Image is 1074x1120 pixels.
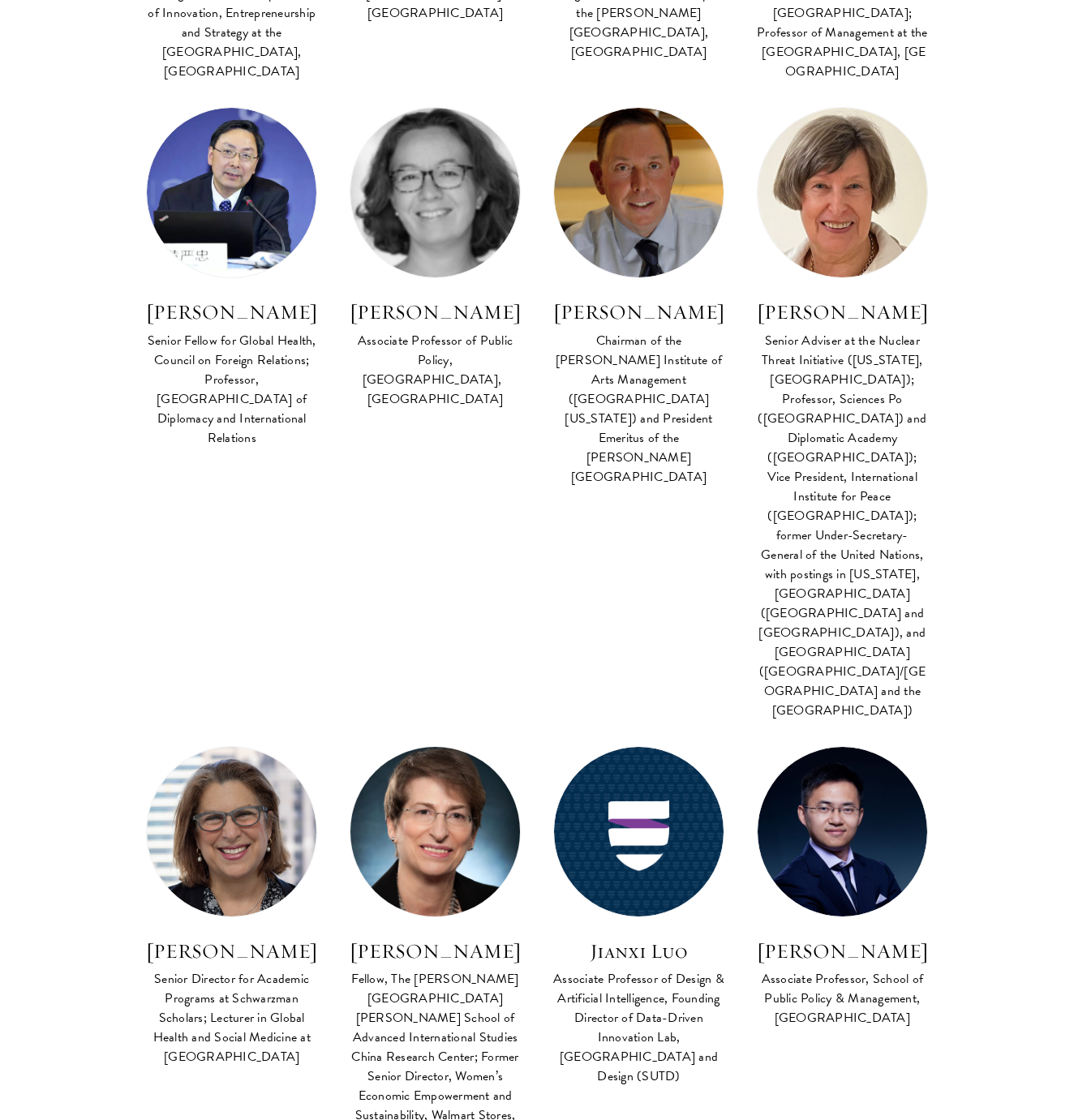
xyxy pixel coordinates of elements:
h3: [PERSON_NAME] [350,298,521,326]
div: Senior Director for Academic Programs at Schwarzman Scholars; Lecturer in Global Health and Socia... [146,969,317,1066]
h3: [PERSON_NAME] [757,938,928,965]
div: Senior Fellow for Global Health, Council on Foreign Relations; Professor, [GEOGRAPHIC_DATA] of Di... [146,331,317,448]
a: [PERSON_NAME] Chairman of the [PERSON_NAME] Institute of Arts Management ([GEOGRAPHIC_DATA][US_ST... [553,107,724,488]
div: Associate Professor, School of Public Policy & Management, [GEOGRAPHIC_DATA] [757,969,928,1028]
h3: Jianxi Luo [553,938,724,965]
h3: [PERSON_NAME] [146,938,317,965]
h3: [PERSON_NAME] [553,298,724,326]
h3: [PERSON_NAME] [146,298,317,326]
div: Associate Professor of Public Policy, [GEOGRAPHIC_DATA], [GEOGRAPHIC_DATA] [350,331,521,409]
div: Associate Professor of Design & Artificial Intelligence, Founding Director of Data-Driven Innovat... [553,969,724,1086]
a: [PERSON_NAME] Associate Professor of Public Policy, [GEOGRAPHIC_DATA], [GEOGRAPHIC_DATA] [350,107,521,410]
a: [PERSON_NAME] Associate Professor, School of Public Policy & Management, [GEOGRAPHIC_DATA] [757,746,928,1030]
a: [PERSON_NAME] Senior Director for Academic Programs at Schwarzman Scholars; Lecturer in Global He... [146,746,317,1069]
h3: [PERSON_NAME] [757,298,928,326]
a: [PERSON_NAME] Senior Fellow for Global Health, Council on Foreign Relations; Professor, [GEOGRAPH... [146,107,317,449]
div: Chairman of the [PERSON_NAME] Institute of Arts Management ([GEOGRAPHIC_DATA][US_STATE]) and Pres... [553,331,724,487]
h3: [PERSON_NAME] [350,938,521,965]
a: Jianxi Luo Associate Professor of Design & Artificial Intelligence, Founding Director of Data-Dri... [553,746,724,1088]
a: [PERSON_NAME] Senior Adviser at the Nuclear Threat Initiative ([US_STATE], [GEOGRAPHIC_DATA]); Pr... [757,107,928,722]
div: Senior Adviser at the Nuclear Threat Initiative ([US_STATE], [GEOGRAPHIC_DATA]); Professor, Scien... [757,331,928,720]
